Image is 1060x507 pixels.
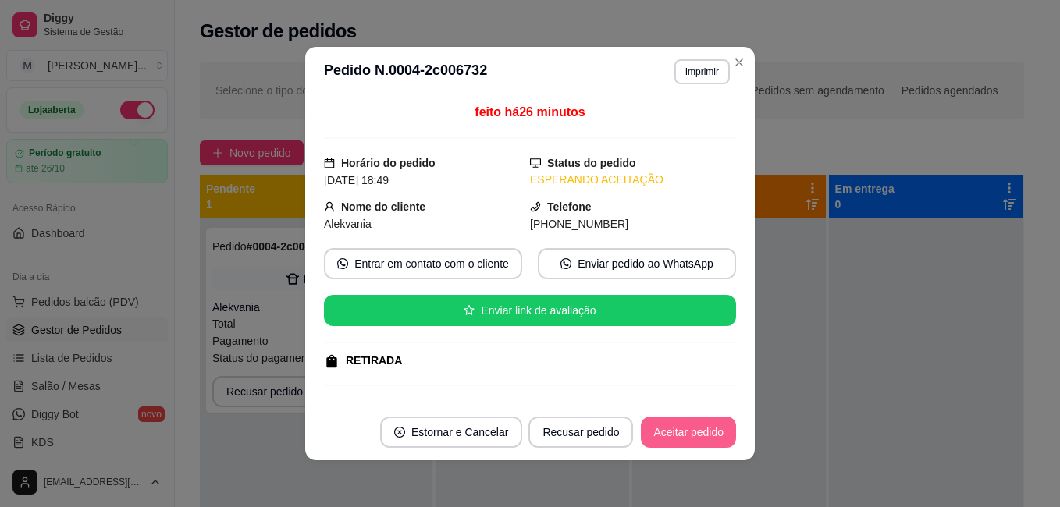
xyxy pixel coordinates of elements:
button: whats-appEnviar pedido ao WhatsApp [538,248,736,279]
strong: Horário do pedido [341,157,436,169]
div: RETIRADA [346,353,402,369]
span: Alekvania [324,218,372,230]
span: whats-app [560,258,571,269]
h3: Pedido N. 0004-2c006732 [324,59,487,84]
span: feito há 26 minutos [475,105,585,119]
button: Recusar pedido [528,417,633,448]
span: desktop [530,158,541,168]
span: phone [530,201,541,212]
button: Close [727,50,752,75]
span: star [464,305,475,316]
button: Imprimir [674,59,730,84]
strong: Telefone [547,200,592,213]
button: Aceitar pedido [641,417,736,448]
span: close-circle [394,427,405,438]
div: ESPERANDO ACEITAÇÃO [530,172,736,188]
button: starEnviar link de avaliação [324,295,736,326]
span: user [324,201,335,212]
span: whats-app [337,258,348,269]
button: close-circleEstornar e Cancelar [380,417,523,448]
button: whats-appEntrar em contato com o cliente [324,248,522,279]
span: [DATE] 18:49 [324,174,389,186]
strong: Status do pedido [547,157,636,169]
span: [PHONE_NUMBER] [530,218,628,230]
strong: Nome do cliente [341,200,425,213]
span: calendar [324,158,335,168]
